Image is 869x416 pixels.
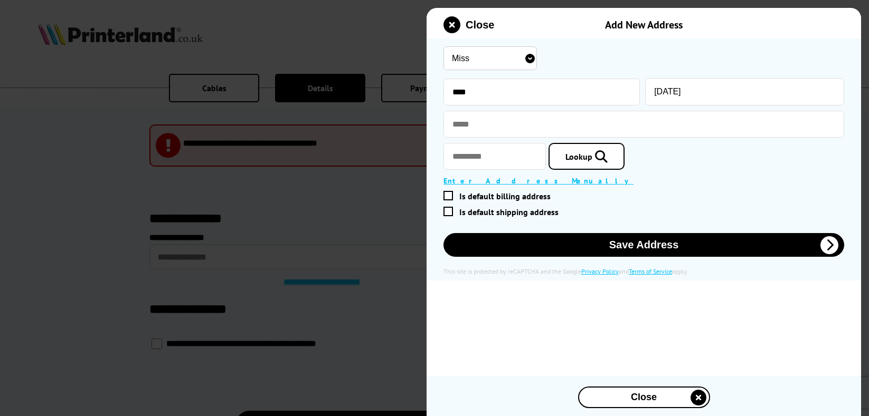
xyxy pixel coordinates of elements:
[578,386,710,408] button: close modal
[459,191,551,201] span: Is default billing address
[645,78,844,105] input: Last Name
[443,16,494,33] button: close modal
[549,143,625,170] a: Lookup
[524,18,764,32] div: Add New Address
[466,19,494,31] span: Close
[581,267,619,275] a: Privacy Policy
[443,233,844,257] button: Save Address
[443,176,634,186] a: Enter Address Manually
[443,267,844,275] div: This site is protected by reCAPTCHA and the Google and apply.
[565,151,592,162] span: Lookup
[629,267,672,275] a: Terms of Service
[606,392,683,403] span: Close
[459,207,559,217] span: Is default shipping address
